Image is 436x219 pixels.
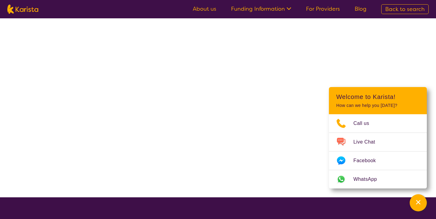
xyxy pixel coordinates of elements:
[353,137,382,147] span: Live Chat
[381,4,429,14] a: Back to search
[336,93,419,100] h2: Welcome to Karista!
[7,5,38,14] img: Karista logo
[329,170,427,188] a: Web link opens in a new tab.
[329,114,427,188] ul: Choose channel
[353,175,384,184] span: WhatsApp
[353,119,377,128] span: Call us
[329,87,427,188] div: Channel Menu
[353,156,383,165] span: Facebook
[193,5,216,13] a: About us
[231,5,291,13] a: Funding Information
[355,5,367,13] a: Blog
[336,103,419,108] p: How can we help you [DATE]?
[306,5,340,13] a: For Providers
[385,5,425,13] span: Back to search
[410,194,427,211] button: Channel Menu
